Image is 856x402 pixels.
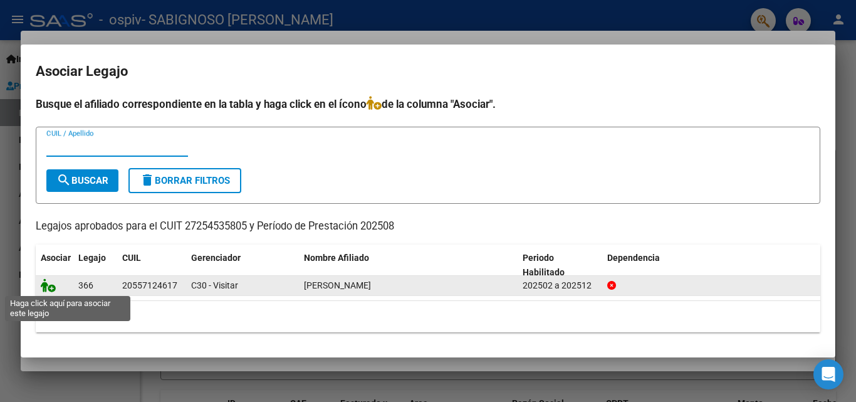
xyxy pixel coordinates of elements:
[36,96,820,112] h4: Busque el afiliado correspondiente en la tabla y haga click en el ícono de la columna "Asociar".
[36,219,820,235] p: Legajos aprobados para el CUIT 27254535805 y Período de Prestación 202508
[36,245,73,286] datatable-header-cell: Asociar
[813,359,843,389] div: Open Intercom Messenger
[140,172,155,188] mat-icon: delete
[523,278,597,293] div: 202502 a 202512
[304,253,369,263] span: Nombre Afiliado
[523,253,565,277] span: Periodo Habilitado
[607,253,660,263] span: Dependencia
[41,253,71,263] span: Asociar
[299,245,518,286] datatable-header-cell: Nombre Afiliado
[186,245,299,286] datatable-header-cell: Gerenciador
[122,253,141,263] span: CUIL
[56,172,71,188] mat-icon: search
[36,60,820,83] h2: Asociar Legajo
[140,175,230,186] span: Borrar Filtros
[73,245,117,286] datatable-header-cell: Legajo
[518,245,602,286] datatable-header-cell: Periodo Habilitado
[78,253,106,263] span: Legajo
[78,280,93,290] span: 366
[122,278,177,293] div: 20557124617
[602,245,821,286] datatable-header-cell: Dependencia
[304,280,371,290] span: GARCIA LUCIO JEREMIAS
[56,175,108,186] span: Buscar
[36,301,820,332] div: 1 registros
[46,169,118,192] button: Buscar
[117,245,186,286] datatable-header-cell: CUIL
[191,280,238,290] span: C30 - Visitar
[128,168,241,193] button: Borrar Filtros
[191,253,241,263] span: Gerenciador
